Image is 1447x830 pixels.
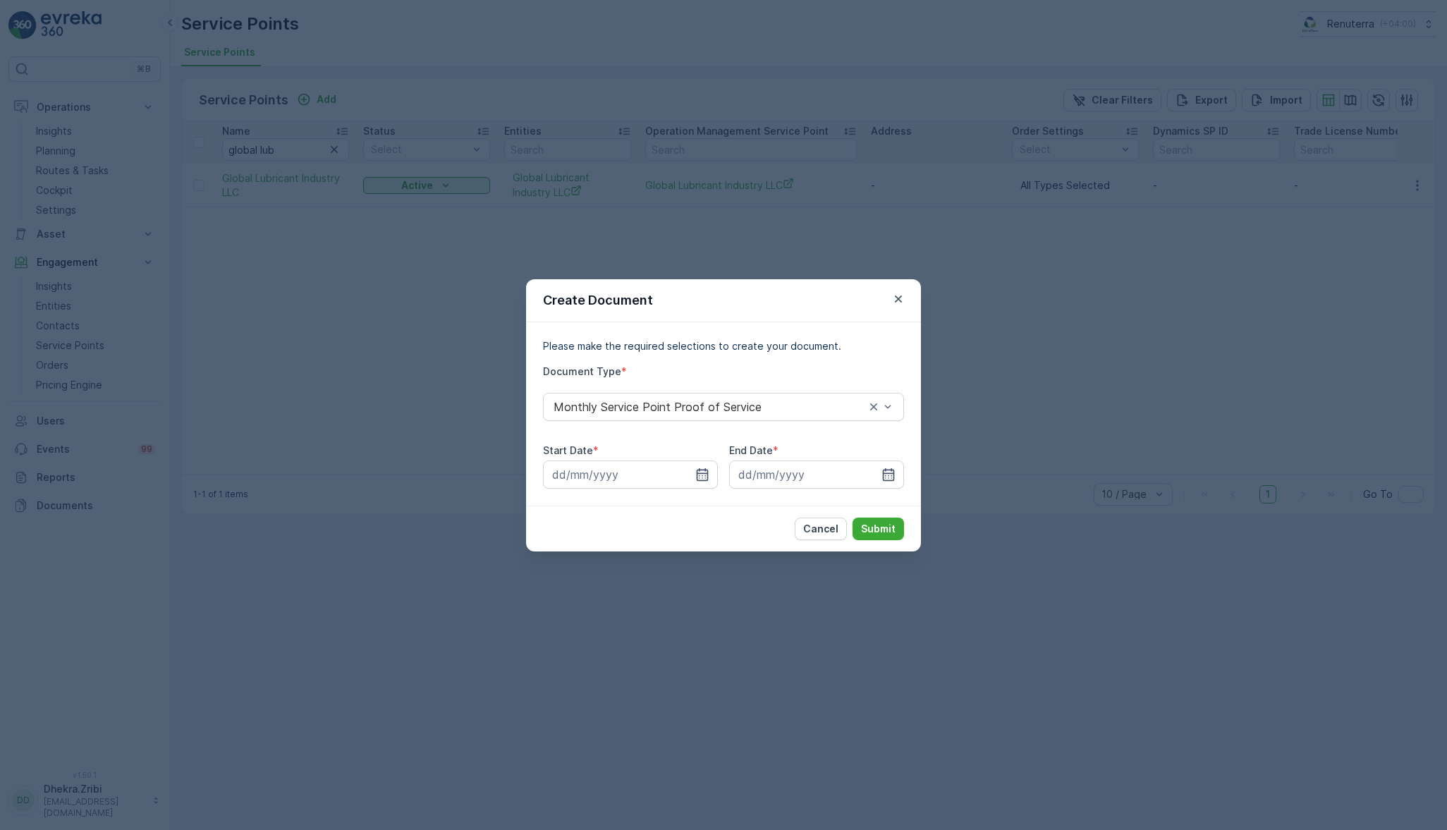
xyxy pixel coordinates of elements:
[543,291,653,310] p: Create Document
[861,522,896,536] p: Submit
[543,339,904,353] p: Please make the required selections to create your document.
[543,460,718,489] input: dd/mm/yyyy
[543,444,593,456] label: Start Date
[795,518,847,540] button: Cancel
[729,444,773,456] label: End Date
[543,365,621,377] label: Document Type
[853,518,904,540] button: Submit
[803,522,838,536] p: Cancel
[729,460,904,489] input: dd/mm/yyyy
